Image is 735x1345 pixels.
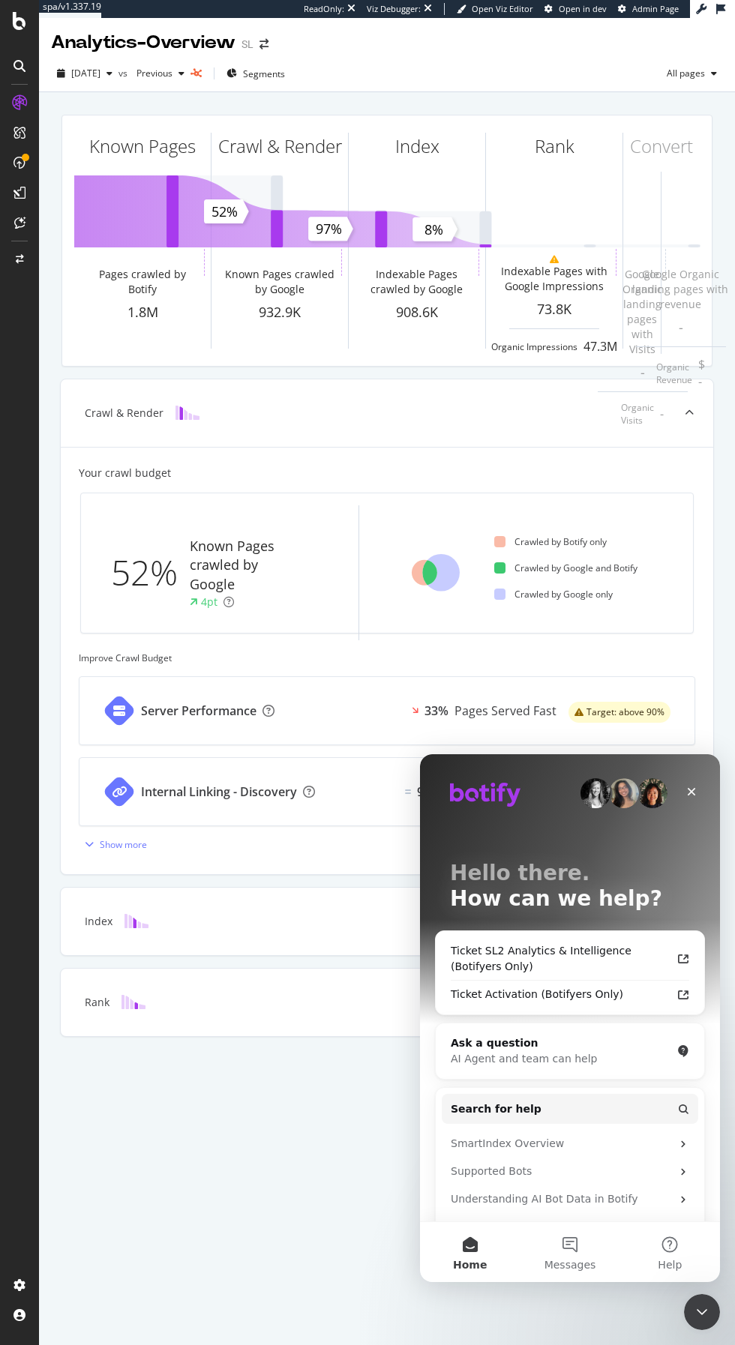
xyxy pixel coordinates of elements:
[85,914,112,929] div: Index
[218,133,342,159] div: Crawl & Render
[241,37,253,52] div: SL
[495,264,613,294] div: Indexable Pages with Google Impressions
[304,3,344,15] div: ReadOnly:
[454,702,556,720] div: Pages Served Fast
[660,406,664,423] div: -
[535,133,574,159] div: Rank
[71,67,100,79] span: 2025 Sep. 5th
[118,67,130,79] span: vs
[417,783,441,801] div: 97%
[85,995,109,1010] div: Rank
[111,548,190,598] div: 52%
[395,133,439,159] div: Index
[424,702,448,720] div: 33%
[420,754,720,1282] iframe: Intercom live chat
[405,789,411,794] img: Equal
[259,39,268,49] div: arrow-right-arrow-left
[51,61,118,85] button: [DATE]
[698,356,705,391] div: $ -
[243,67,285,80] span: Segments
[623,363,661,382] div: -
[220,267,338,297] div: Known Pages crawled by Google
[85,406,163,421] div: Crawl & Render
[586,708,664,717] span: Target: above 90%
[544,3,607,15] a: Open in dev
[559,3,607,14] span: Open in dev
[494,562,637,574] div: Crawled by Google and Botify
[201,595,217,610] div: 4pt
[349,303,485,322] div: 908.6K
[486,300,622,319] div: 73.8K
[130,67,172,79] span: Previous
[141,783,297,801] div: Internal Linking - Discovery
[684,1294,720,1330] iframe: Intercom live chat
[618,3,679,15] a: Admin Page
[211,303,348,322] div: 932.9K
[472,3,533,14] span: Open Viz Editor
[79,466,171,481] div: Your crawl budget
[79,757,695,826] a: Internal Linking - DiscoveryEqual97%Discoverable Pagessuccess label
[220,61,291,85] button: Segments
[83,267,201,297] div: Pages crawled by Botify
[494,535,607,548] div: Crawled by Botify only
[583,338,617,355] div: 47.3M
[175,406,199,420] img: block-icon
[358,267,475,297] div: Indexable Pages crawled by Google
[568,702,670,723] div: warning label
[79,676,695,745] a: Server Performance33%Pages Served Fastwarning label
[141,702,256,720] div: Server Performance
[457,3,533,15] a: Open Viz Editor
[121,995,145,1009] img: block-icon
[100,838,147,851] div: Show more
[130,61,190,85] button: Previous
[190,537,301,595] div: Known Pages crawled by Google
[494,588,613,601] div: Crawled by Google only
[661,61,723,85] button: All pages
[51,30,235,55] div: Analytics - Overview
[632,3,679,14] span: Admin Page
[79,652,695,664] div: Improve Crawl Budget
[89,133,196,159] div: Known Pages
[656,361,692,386] div: Organic Revenue
[367,3,421,15] div: Viz Debugger:
[491,340,577,353] div: Organic Impressions
[661,67,705,79] span: All pages
[124,914,148,928] img: block-icon
[79,832,147,856] button: Show more
[621,401,654,427] div: Organic Visits
[74,303,211,322] div: 1.8M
